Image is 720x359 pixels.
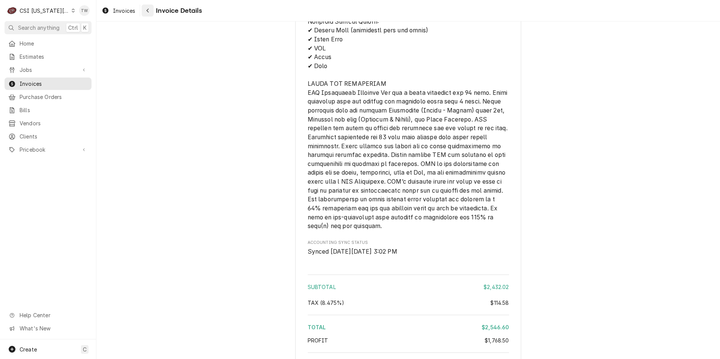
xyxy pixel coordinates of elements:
a: Bills [5,104,92,116]
div: Subtotal [308,283,509,291]
a: Vendors [5,117,92,129]
div: $1,768.50 [485,336,509,344]
a: Purchase Orders [5,91,92,103]
a: Go to Help Center [5,309,92,321]
span: Ctrl [68,24,78,32]
span: Clients [20,132,88,140]
a: Invoices [5,78,92,90]
a: Go to What's New [5,322,92,335]
span: Jobs [20,66,76,74]
div: C [7,5,17,16]
a: Clients [5,130,92,143]
span: Accounting Sync Status [308,240,509,246]
span: Estimates [20,53,88,61]
a: Home [5,37,92,50]
button: Search anythingCtrlK [5,21,92,34]
span: What's New [20,324,87,332]
span: Total [308,324,326,330]
a: Invoices [99,5,138,17]
span: Invoices [20,80,88,88]
span: Invoices [113,7,135,15]
div: Accounting Sync Status [308,240,509,256]
span: Subtotal [308,284,336,290]
div: Tori Warrick's Avatar [79,5,90,16]
span: Create [20,346,37,353]
div: TW [79,5,90,16]
span: Profit [308,337,328,344]
div: Tax [308,299,509,307]
span: Purchase Orders [20,93,88,101]
div: CSI Kansas City's Avatar [7,5,17,16]
div: Profit [308,336,509,344]
span: Pricebook [20,146,76,154]
span: Bills [20,106,88,114]
a: Go to Pricebook [5,143,92,156]
a: Estimates [5,50,92,63]
span: Accounting Sync Status [308,247,509,256]
span: C [83,345,87,353]
div: $114.58 [490,299,509,307]
div: $2,546.60 [482,323,509,331]
span: Vendors [20,119,88,127]
div: $2,432.02 [484,283,509,291]
span: Invoice Details [154,6,201,16]
span: K [83,24,87,32]
div: CSI [US_STATE][GEOGRAPHIC_DATA] [20,7,69,15]
button: Navigate back [142,5,154,17]
span: Search anything [18,24,59,32]
span: Synced [DATE][DATE] 3:02 PM [308,248,397,255]
a: Go to Jobs [5,64,92,76]
span: Home [20,40,88,47]
div: Total [308,323,509,331]
span: Tax ( 8.475% ) [308,300,345,306]
span: Help Center [20,311,87,319]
